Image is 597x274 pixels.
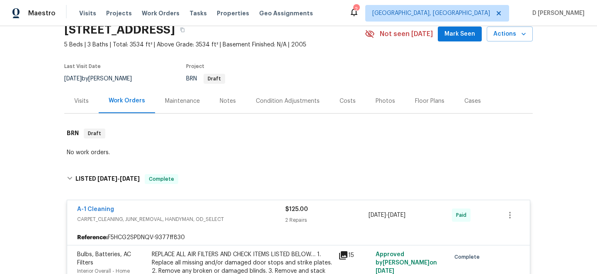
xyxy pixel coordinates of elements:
div: Notes [220,97,236,105]
span: [GEOGRAPHIC_DATA], [GEOGRAPHIC_DATA] [372,9,490,17]
span: Project [186,64,204,69]
div: Cases [464,97,481,105]
span: [DATE] [64,76,82,82]
h6: BRN [67,129,79,138]
div: F5HCG2SPDNQV-9377ff830 [67,230,530,245]
div: 15 [338,250,371,260]
span: [DATE] [369,212,386,218]
div: Floor Plans [415,97,444,105]
h6: LISTED [75,174,140,184]
b: Reference: [77,233,108,242]
span: $125.00 [285,206,308,212]
span: Not seen [DATE] [380,30,433,38]
div: Costs [340,97,356,105]
span: Approved by [PERSON_NAME] on [376,252,437,274]
span: D [PERSON_NAME] [529,9,585,17]
div: Work Orders [109,97,145,105]
span: Mark Seen [444,29,475,39]
div: by [PERSON_NAME] [64,74,142,84]
div: No work orders. [67,148,530,157]
span: [DATE] [97,176,117,182]
span: Bulbs, Batteries, AC Filters [77,252,131,266]
span: [DATE] [388,212,405,218]
span: [DATE] [376,268,394,274]
span: Draft [204,76,224,81]
div: 2 Repairs [285,216,369,224]
span: 5 Beds | 3 Baths | Total: 3534 ft² | Above Grade: 3534 ft² | Basement Finished: N/A | 2005 [64,41,365,49]
a: A-1 Cleaning [77,206,114,212]
span: BRN [186,76,225,82]
span: Complete [146,175,177,183]
span: Work Orders [142,9,180,17]
button: Copy Address [175,22,190,37]
h2: [STREET_ADDRESS] [64,26,175,34]
div: BRN Draft [64,120,533,147]
span: Draft [85,129,104,138]
span: Maestro [28,9,56,17]
span: [DATE] [120,176,140,182]
span: Actions [493,29,526,39]
div: Maintenance [165,97,200,105]
span: Visits [79,9,96,17]
span: Geo Assignments [259,9,313,17]
button: Mark Seen [438,27,482,42]
span: - [97,176,140,182]
button: Actions [487,27,533,42]
div: 2 [353,5,359,13]
span: Tasks [189,10,207,16]
div: Photos [376,97,395,105]
div: LISTED [DATE]-[DATE]Complete [64,166,533,192]
span: CARPET_CLEANING, JUNK_REMOVAL, HANDYMAN, OD_SELECT [77,215,285,223]
span: Projects [106,9,132,17]
span: Last Visit Date [64,64,101,69]
div: Visits [74,97,89,105]
div: Condition Adjustments [256,97,320,105]
span: Complete [454,253,483,261]
span: - [369,211,405,219]
span: Paid [456,211,470,219]
span: Properties [217,9,249,17]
